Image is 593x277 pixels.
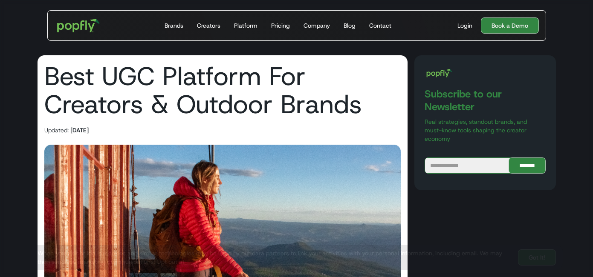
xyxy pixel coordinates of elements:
div: [DATE] [70,126,89,134]
a: Blog [340,11,359,40]
a: Creators [194,11,224,40]
a: Login [454,21,476,30]
div: Updated: [44,126,69,134]
p: Real strategies, standout brands, and must-know tools shaping the creator economy [425,117,545,143]
a: Company [300,11,333,40]
a: here [185,258,197,266]
h3: Subscribe to our Newsletter [425,88,545,113]
div: Company [304,21,330,30]
a: Book a Demo [481,17,539,34]
a: Platform [231,11,261,40]
div: When you visit or log in, cookies and similar technologies may be used by our data partners to li... [38,249,511,266]
a: Contact [366,11,395,40]
a: Brands [161,11,187,40]
form: Blog Subscribe [425,157,545,174]
div: Login [457,21,472,30]
div: Platform [234,21,257,30]
div: Contact [369,21,391,30]
a: home [51,13,106,38]
a: Got It! [518,249,556,266]
h1: Best UGC Platform For Creators & Outdoor Brands [44,62,401,118]
a: Pricing [268,11,293,40]
div: Pricing [271,21,290,30]
div: Blog [344,21,356,30]
div: Creators [197,21,220,30]
div: Brands [165,21,183,30]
